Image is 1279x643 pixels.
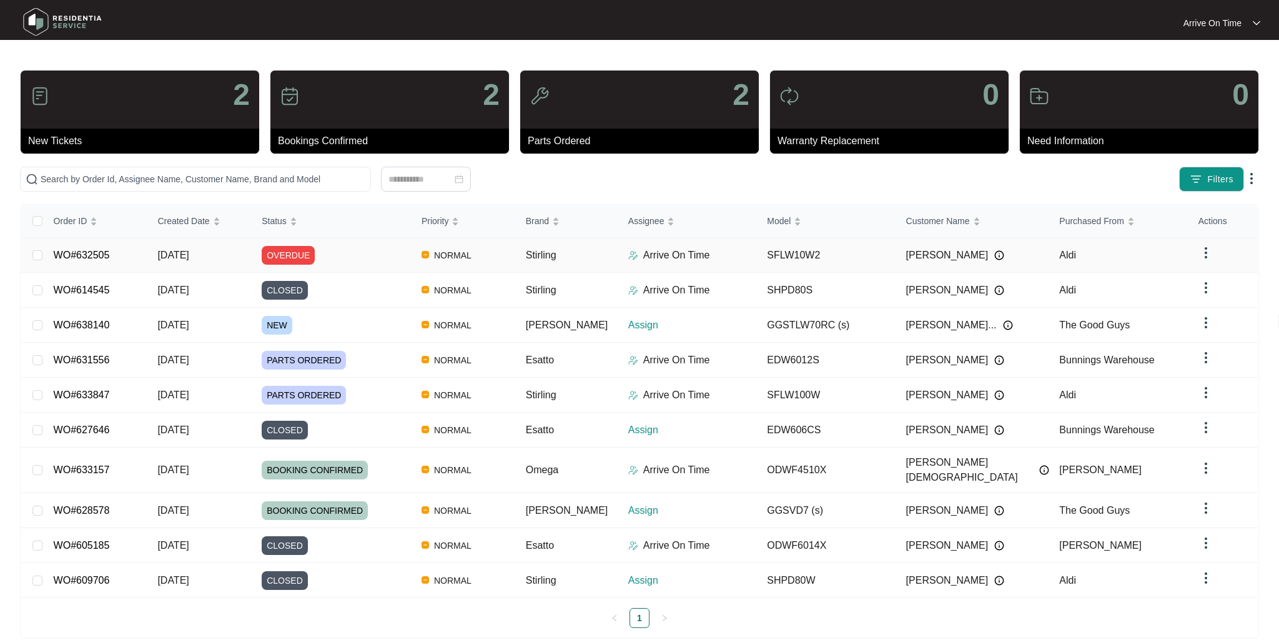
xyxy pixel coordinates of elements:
img: Assigner Icon [628,355,638,365]
img: dropdown arrow [1198,420,1213,435]
span: NORMAL [429,388,477,403]
span: [DATE] [157,355,189,365]
span: Filters [1207,173,1233,186]
a: WO#605185 [54,540,110,551]
a: WO#609706 [54,575,110,586]
span: The Good Guys [1059,505,1130,516]
img: Vercel Logo [422,541,429,549]
span: Model [767,214,791,228]
td: ODWF4510X [757,448,896,493]
a: WO#633847 [54,390,110,400]
th: Actions [1188,205,1258,238]
p: Arrive On Time [643,538,710,553]
span: [DATE] [157,505,189,516]
span: [DATE] [157,250,189,260]
span: NORMAL [429,463,477,478]
p: Arrive On Time [643,388,710,403]
img: Info icon [994,506,1004,516]
span: Customer Name [906,214,970,228]
img: Assigner Icon [628,250,638,260]
span: Aldi [1059,250,1076,260]
span: [DATE] [157,285,189,295]
img: Vercel Logo [422,576,429,584]
button: filter iconFilters [1179,167,1244,192]
span: Stirling [526,390,556,400]
img: residentia service logo [19,3,106,41]
img: icon [1029,86,1049,106]
img: dropdown arrow [1198,350,1213,365]
span: [PERSON_NAME] [906,538,989,553]
span: [PERSON_NAME] [906,423,989,438]
img: Info icon [1039,465,1049,475]
p: 2 [483,80,500,110]
img: icon [779,86,799,106]
span: CLOSED [262,571,308,590]
span: Status [262,214,287,228]
span: [PERSON_NAME] [526,320,608,330]
td: SFLW10W2 [757,238,896,273]
span: Brand [526,214,549,228]
span: BOOKING CONFIRMED [262,501,368,520]
p: Arrive On Time [643,248,710,263]
td: GGSTLW70RC (s) [757,308,896,343]
span: NORMAL [429,283,477,298]
th: Assignee [618,205,757,238]
img: Info icon [994,250,1004,260]
img: dropdown arrow [1198,461,1213,476]
a: WO#631556 [54,355,110,365]
img: dropdown arrow [1198,385,1213,400]
p: Parts Ordered [528,134,759,149]
td: ODWF6014X [757,528,896,563]
p: Assign [628,573,757,588]
span: [DATE] [157,575,189,586]
th: Created Date [147,205,252,238]
span: Aldi [1059,575,1076,586]
img: Vercel Logo [422,506,429,514]
img: Info icon [994,285,1004,295]
img: Info icon [994,355,1004,365]
img: dropdown arrow [1198,245,1213,260]
img: icon [280,86,300,106]
span: PARTS ORDERED [262,351,346,370]
td: EDW606CS [757,413,896,448]
span: [PERSON_NAME] [906,573,989,588]
span: NORMAL [429,573,477,588]
p: 2 [733,80,749,110]
span: right [661,614,668,622]
td: SHPD80W [757,563,896,598]
img: dropdown arrow [1198,571,1213,586]
th: Status [252,205,412,238]
span: NORMAL [429,538,477,553]
span: Esatto [526,425,554,435]
span: left [611,614,618,622]
p: Arrive On Time [643,353,710,368]
a: WO#632505 [54,250,110,260]
button: right [654,608,674,628]
img: Info icon [994,541,1004,551]
li: Next Page [654,608,674,628]
img: Info icon [1003,320,1013,330]
li: 1 [630,608,649,628]
span: Stirling [526,575,556,586]
li: Previous Page [605,608,625,628]
span: NORMAL [429,248,477,263]
span: NEW [262,316,292,335]
span: [PERSON_NAME] [906,353,989,368]
span: Bunnings Warehouse [1059,355,1154,365]
th: Brand [516,205,618,238]
img: dropdown arrow [1244,171,1259,186]
span: [PERSON_NAME]... [906,318,997,333]
p: 2 [233,80,250,110]
th: Priority [412,205,516,238]
span: Purchased From [1059,214,1123,228]
span: [PERSON_NAME][DEMOGRAPHIC_DATA] [906,455,1034,485]
a: WO#638140 [54,320,110,330]
p: New Tickets [28,134,259,149]
span: [DATE] [157,540,189,551]
img: search-icon [26,173,38,185]
img: icon [530,86,550,106]
th: Purchased From [1049,205,1188,238]
span: Aldi [1059,285,1076,295]
img: Assigner Icon [628,390,638,400]
span: Bunnings Warehouse [1059,425,1154,435]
